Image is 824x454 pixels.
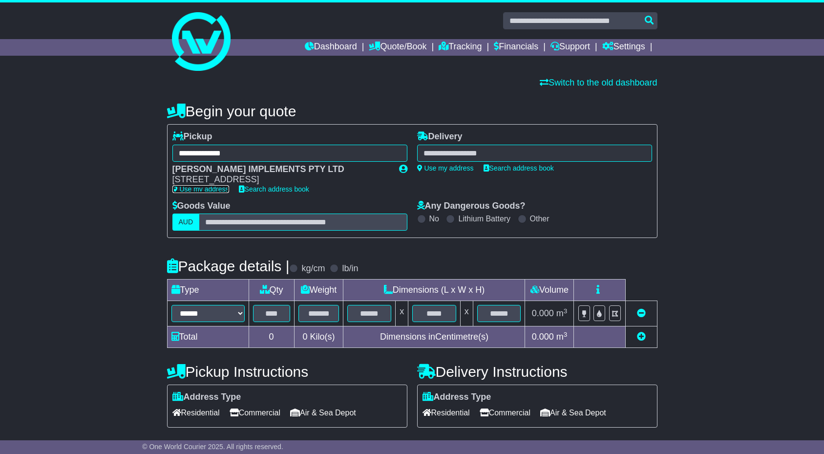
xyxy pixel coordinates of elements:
[460,301,473,326] td: x
[423,405,470,420] span: Residential
[167,280,249,301] td: Type
[532,332,554,342] span: 0.000
[239,185,309,193] a: Search address book
[564,307,568,315] sup: 3
[172,185,229,193] a: Use my address
[550,39,590,56] a: Support
[301,263,325,274] label: kg/cm
[439,39,482,56] a: Tracking
[429,214,439,223] label: No
[423,392,491,403] label: Address Type
[417,201,526,212] label: Any Dangerous Goods?
[172,405,220,420] span: Residential
[167,103,657,119] h4: Begin your quote
[290,405,356,420] span: Air & Sea Depot
[249,280,294,301] td: Qty
[484,164,554,172] a: Search address book
[305,39,357,56] a: Dashboard
[637,332,646,342] a: Add new item
[458,214,510,223] label: Lithium Battery
[172,164,389,175] div: [PERSON_NAME] IMPLEMENTS PTY LTD
[530,214,549,223] label: Other
[167,364,407,380] h4: Pickup Instructions
[172,201,231,212] label: Goods Value
[167,326,249,348] td: Total
[172,131,212,142] label: Pickup
[172,214,200,231] label: AUD
[172,174,389,185] div: [STREET_ADDRESS]
[396,301,408,326] td: x
[525,280,574,301] td: Volume
[480,405,530,420] span: Commercial
[172,392,241,403] label: Address Type
[602,39,645,56] a: Settings
[417,164,474,172] a: Use my address
[230,405,280,420] span: Commercial
[369,39,426,56] a: Quote/Book
[294,326,343,348] td: Kilo(s)
[540,405,606,420] span: Air & Sea Depot
[532,308,554,318] span: 0.000
[343,326,525,348] td: Dimensions in Centimetre(s)
[540,78,657,87] a: Switch to the old dashboard
[556,308,568,318] span: m
[343,280,525,301] td: Dimensions (L x W x H)
[302,332,307,342] span: 0
[249,326,294,348] td: 0
[142,443,283,451] span: © One World Courier 2025. All rights reserved.
[167,258,290,274] h4: Package details |
[417,364,657,380] h4: Delivery Instructions
[494,39,538,56] a: Financials
[417,131,463,142] label: Delivery
[564,331,568,338] sup: 3
[556,332,568,342] span: m
[294,280,343,301] td: Weight
[637,308,646,318] a: Remove this item
[342,263,358,274] label: lb/in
